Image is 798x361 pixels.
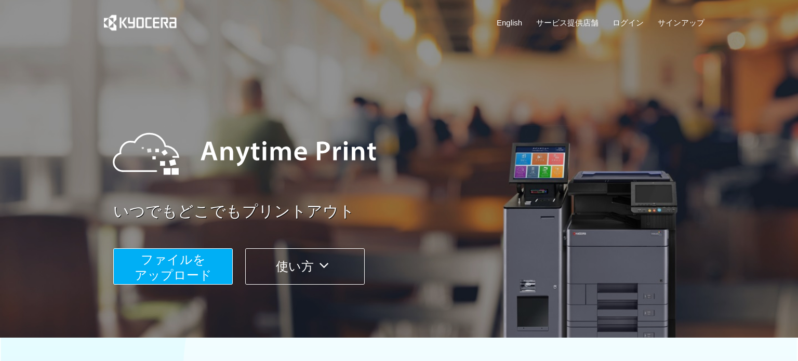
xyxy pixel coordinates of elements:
a: English [497,17,522,28]
button: ファイルを​​アップロード [113,248,233,285]
span: ファイルを ​​アップロード [135,252,212,282]
a: いつでもどこでもプリントアウト [113,200,711,223]
a: サインアップ [658,17,704,28]
button: 使い方 [245,248,365,285]
a: ログイン [613,17,644,28]
a: サービス提供店舗 [536,17,598,28]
